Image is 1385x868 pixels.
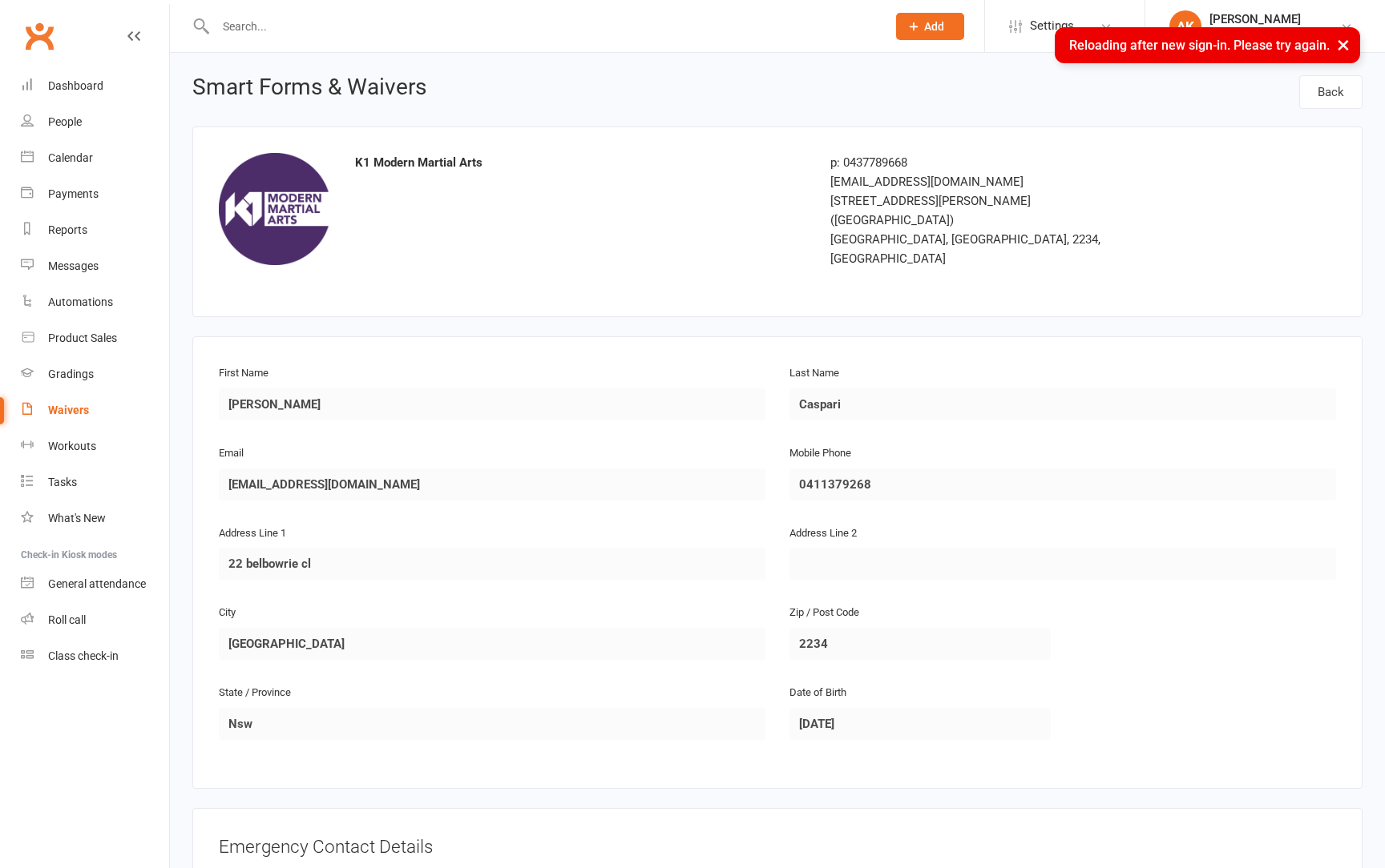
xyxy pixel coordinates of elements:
div: Calendar [48,151,93,164]
div: Messages [48,259,99,272]
strong: K1 Modern Martial Arts [355,155,483,170]
button: × [1329,27,1358,62]
div: Product Sales [48,332,117,344]
a: People [21,104,169,140]
a: Workouts [21,428,169,464]
div: General attendance [48,577,146,590]
div: ([GEOGRAPHIC_DATA]) [830,211,1187,230]
a: Waivers [21,392,169,428]
label: Mobile Phone [789,445,851,462]
div: Reports [48,223,87,236]
a: Roll call [21,602,169,638]
input: Search... [211,15,875,38]
label: Email [219,445,244,462]
div: Tasks [48,476,77,488]
div: Payments [48,187,99,200]
label: Address Line 1 [219,525,286,542]
div: [EMAIL_ADDRESS][DOMAIN_NAME] [830,172,1187,191]
a: Messages [21,248,169,284]
div: Emergency Contact Details [219,834,1336,860]
label: Last Name [789,365,839,382]
a: Tasks [21,464,169,500]
a: Dashboard [21,68,169,104]
div: Reloading after new sign-in. Please try again. [1055,27,1360,63]
label: City [219,605,236,621]
a: What's New [21,500,169,536]
div: What's New [48,512,106,524]
div: K1 Modern Martial Arts [1209,26,1325,41]
div: [PERSON_NAME] [1209,12,1325,26]
label: Zip / Post Code [789,605,859,621]
div: [GEOGRAPHIC_DATA], [GEOGRAPHIC_DATA], 2234, [GEOGRAPHIC_DATA] [830,230,1187,268]
div: Roll call [48,613,86,626]
div: Waivers [48,404,89,416]
div: People [48,115,82,128]
span: Settings [1030,8,1074,44]
label: First Name [219,365,269,382]
label: Date of Birth [789,685,846,701]
a: Payments [21,176,169,212]
div: Automations [48,295,113,308]
a: Back [1299,75,1363,109]
h1: Smart Forms & Waivers [192,75,426,104]
span: Add [924,20,944,33]
button: Add [896,13,964,40]
a: Gradings [21,356,169,392]
div: Gradings [48,368,94,380]
a: Product Sales [21,320,169,356]
div: AK [1169,10,1201,42]
div: Class check-in [48,649,119,662]
label: Address Line 2 [789,525,857,542]
a: Calendar [21,140,169,176]
a: Class kiosk mode [21,638,169,674]
img: 69877108-95a0-4169-b517-4613db7ed6f6.png [219,153,331,265]
div: Workouts [48,440,96,452]
div: [STREET_ADDRESS][PERSON_NAME] [830,191,1187,211]
a: Automations [21,284,169,320]
a: Clubworx [19,16,59,56]
label: State / Province [219,685,291,701]
div: Dashboard [48,79,103,92]
a: Reports [21,212,169,248]
div: p: 0437789668 [830,153,1187,172]
a: General attendance kiosk mode [21,566,169,602]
